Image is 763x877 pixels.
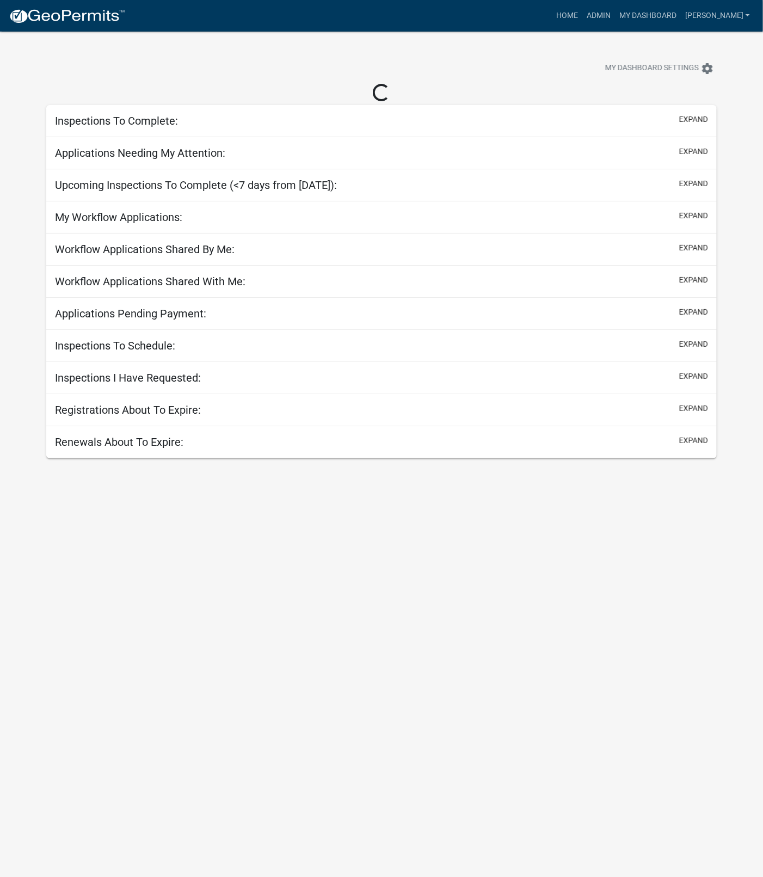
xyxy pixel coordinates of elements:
[55,307,206,320] h5: Applications Pending Payment:
[679,403,708,414] button: expand
[552,5,582,26] a: Home
[679,146,708,157] button: expand
[679,178,708,189] button: expand
[679,435,708,446] button: expand
[679,242,708,254] button: expand
[55,436,183,449] h5: Renewals About To Expire:
[679,274,708,286] button: expand
[605,62,699,75] span: My Dashboard Settings
[596,58,723,79] button: My Dashboard Settingssettings
[701,62,714,75] i: settings
[679,339,708,350] button: expand
[615,5,681,26] a: My Dashboard
[679,210,708,222] button: expand
[679,371,708,382] button: expand
[55,179,337,192] h5: Upcoming Inspections To Complete (<7 days from [DATE]):
[55,211,182,224] h5: My Workflow Applications:
[55,114,178,127] h5: Inspections To Complete:
[55,403,201,416] h5: Registrations About To Expire:
[679,114,708,125] button: expand
[55,339,175,352] h5: Inspections To Schedule:
[55,146,225,160] h5: Applications Needing My Attention:
[681,5,754,26] a: [PERSON_NAME]
[55,371,201,384] h5: Inspections I Have Requested:
[55,275,245,288] h5: Workflow Applications Shared With Me:
[679,306,708,318] button: expand
[55,243,235,256] h5: Workflow Applications Shared By Me:
[582,5,615,26] a: Admin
